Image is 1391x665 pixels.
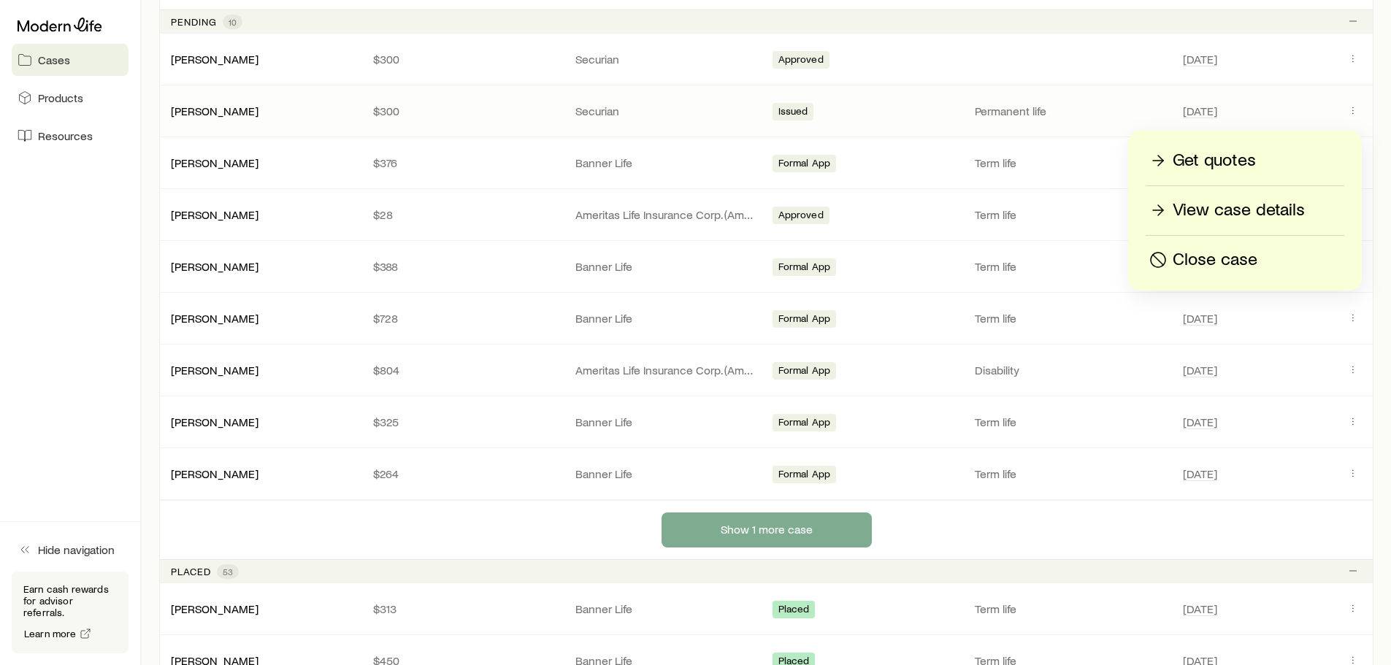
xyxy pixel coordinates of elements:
div: [PERSON_NAME] [171,259,258,274]
span: Formal App [778,157,831,172]
p: Banner Life [575,415,754,429]
p: Banner Life [575,601,754,616]
span: [DATE] [1183,601,1217,616]
a: [PERSON_NAME] [171,363,258,377]
span: Formal App [778,364,831,380]
p: Term life [975,155,1165,170]
div: [PERSON_NAME] [171,155,258,171]
a: Cases [12,44,129,76]
div: [PERSON_NAME] [171,207,258,223]
span: [DATE] [1183,415,1217,429]
p: $376 [373,155,552,170]
p: $28 [373,207,552,222]
div: [PERSON_NAME] [171,601,258,617]
p: Permanent life [975,104,1165,118]
p: Term life [975,311,1165,326]
span: [DATE] [1183,52,1217,66]
a: [PERSON_NAME] [171,104,258,118]
p: $300 [373,52,552,66]
p: Get quotes [1173,149,1256,172]
span: Formal App [778,416,831,431]
span: Approved [778,209,824,224]
span: 10 [229,16,237,28]
span: Approved [778,53,824,69]
p: Term life [975,207,1165,222]
p: Securian [575,52,754,66]
a: View case details [1146,198,1344,223]
p: Banner Life [575,259,754,274]
p: $313 [373,601,552,616]
p: Banner Life [575,466,754,481]
span: 53 [223,566,233,577]
span: Cases [38,53,70,67]
a: [PERSON_NAME] [171,415,258,428]
div: [PERSON_NAME] [171,52,258,67]
p: $728 [373,311,552,326]
a: [PERSON_NAME] [171,466,258,480]
button: Show 1 more case [662,512,872,547]
p: Earn cash rewards for advisor referrals. [23,583,117,618]
p: Close case [1173,248,1257,272]
p: Ameritas Life Insurance Corp. (Ameritas) [575,207,754,222]
p: Securian [575,104,754,118]
button: Close case [1146,247,1344,273]
span: Formal App [778,261,831,276]
p: Banner Life [575,311,754,326]
span: Products [38,91,83,105]
p: Disability [975,363,1165,377]
span: [DATE] [1183,104,1217,118]
span: Resources [38,128,93,143]
p: Term life [975,466,1165,481]
span: Formal App [778,468,831,483]
div: [PERSON_NAME] [171,104,258,119]
p: Placed [171,566,211,577]
a: [PERSON_NAME] [171,601,258,615]
p: Banner Life [575,155,754,170]
span: [DATE] [1183,363,1217,377]
span: Learn more [24,629,77,639]
p: Pending [171,16,217,28]
button: Hide navigation [12,534,129,566]
p: View case details [1173,199,1305,222]
p: Term life [975,601,1165,616]
a: [PERSON_NAME] [171,155,258,169]
div: [PERSON_NAME] [171,311,258,326]
div: Earn cash rewards for advisor referrals.Learn more [12,572,129,653]
a: [PERSON_NAME] [171,311,258,325]
div: [PERSON_NAME] [171,415,258,430]
a: [PERSON_NAME] [171,259,258,273]
span: Hide navigation [38,542,115,557]
a: [PERSON_NAME] [171,207,258,221]
p: $300 [373,104,552,118]
p: $804 [373,363,552,377]
a: [PERSON_NAME] [171,52,258,66]
span: [DATE] [1183,466,1217,481]
span: Placed [778,603,810,618]
p: Ameritas Life Insurance Corp. (Ameritas) [575,363,754,377]
p: Term life [975,259,1165,274]
span: Formal App [778,312,831,328]
p: Term life [975,415,1165,429]
span: Issued [778,105,808,120]
span: [DATE] [1183,311,1217,326]
p: $388 [373,259,552,274]
p: $264 [373,466,552,481]
p: $325 [373,415,552,429]
a: Get quotes [1146,148,1344,174]
a: Resources [12,120,129,152]
div: [PERSON_NAME] [171,363,258,378]
div: [PERSON_NAME] [171,466,258,482]
a: Products [12,82,129,114]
